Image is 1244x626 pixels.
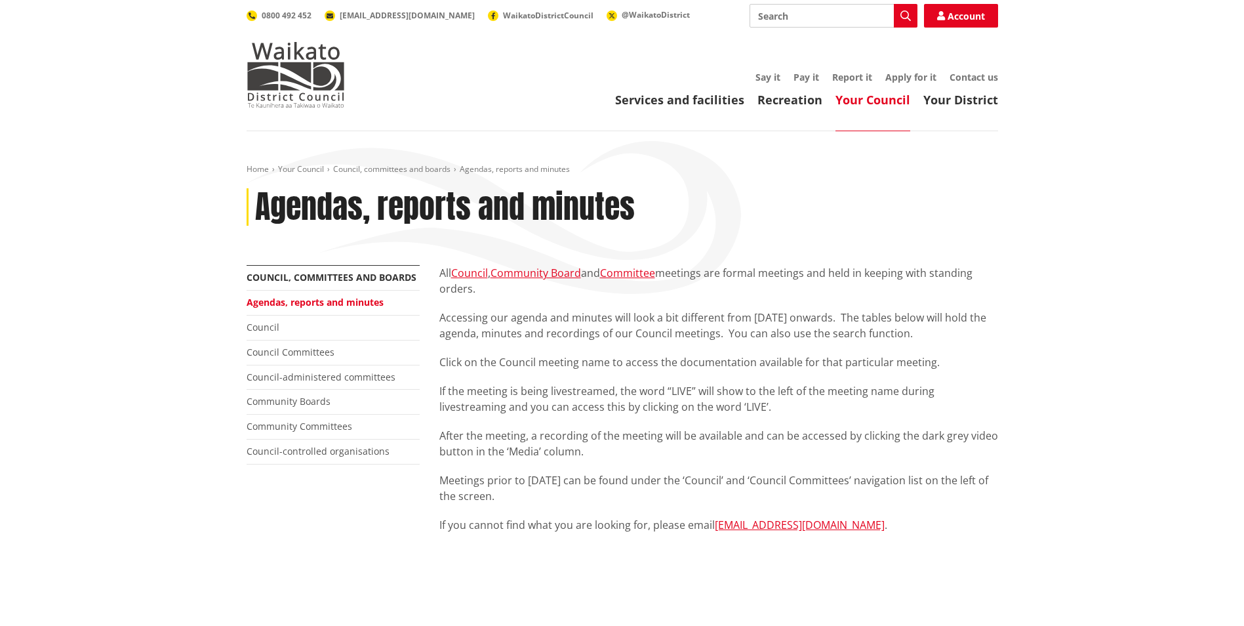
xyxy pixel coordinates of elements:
a: Contact us [950,71,998,83]
a: Recreation [757,92,822,108]
span: Agendas, reports and minutes [460,163,570,175]
a: Council [247,321,279,333]
span: [EMAIL_ADDRESS][DOMAIN_NAME] [340,10,475,21]
a: Pay it [793,71,819,83]
a: [EMAIL_ADDRESS][DOMAIN_NAME] [715,518,885,532]
a: Council Committees [247,346,334,358]
a: Council-controlled organisations [247,445,390,457]
img: Waikato District Council - Te Kaunihera aa Takiwaa o Waikato [247,42,345,108]
p: If the meeting is being livestreamed, the word “LIVE” will show to the left of the meeting name d... [439,383,998,415]
a: Your Council [278,163,324,175]
a: Your District [923,92,998,108]
span: 0800 492 452 [262,10,311,21]
h1: Agendas, reports and minutes [255,188,635,226]
a: WaikatoDistrictCouncil [488,10,593,21]
a: Community Board [491,266,581,280]
span: WaikatoDistrictCouncil [503,10,593,21]
a: 0800 492 452 [247,10,311,21]
a: Say it [755,71,780,83]
p: If you cannot find what you are looking for, please email . [439,517,998,533]
a: Committee [600,266,655,280]
a: Council [451,266,488,280]
a: @WaikatoDistrict [607,9,690,20]
a: [EMAIL_ADDRESS][DOMAIN_NAME] [325,10,475,21]
nav: breadcrumb [247,164,998,175]
span: @WaikatoDistrict [622,9,690,20]
a: Services and facilities [615,92,744,108]
a: Council, committees and boards [333,163,451,175]
a: Home [247,163,269,175]
p: All , and meetings are formal meetings and held in keeping with standing orders. [439,265,998,297]
a: Community Boards [247,395,331,407]
p: Click on the Council meeting name to access the documentation available for that particular meeting. [439,354,998,370]
a: Council-administered committees [247,371,395,383]
a: Apply for it [885,71,936,83]
a: Agendas, reports and minutes [247,296,384,308]
a: Account [924,4,998,28]
a: Council, committees and boards [247,271,416,283]
p: After the meeting, a recording of the meeting will be available and can be accessed by clicking t... [439,428,998,459]
a: Community Committees [247,420,352,432]
input: Search input [750,4,917,28]
p: Meetings prior to [DATE] can be found under the ‘Council’ and ‘Council Committees’ navigation lis... [439,472,998,504]
a: Your Council [835,92,910,108]
a: Report it [832,71,872,83]
span: Accessing our agenda and minutes will look a bit different from [DATE] onwards. The tables below ... [439,310,986,341]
